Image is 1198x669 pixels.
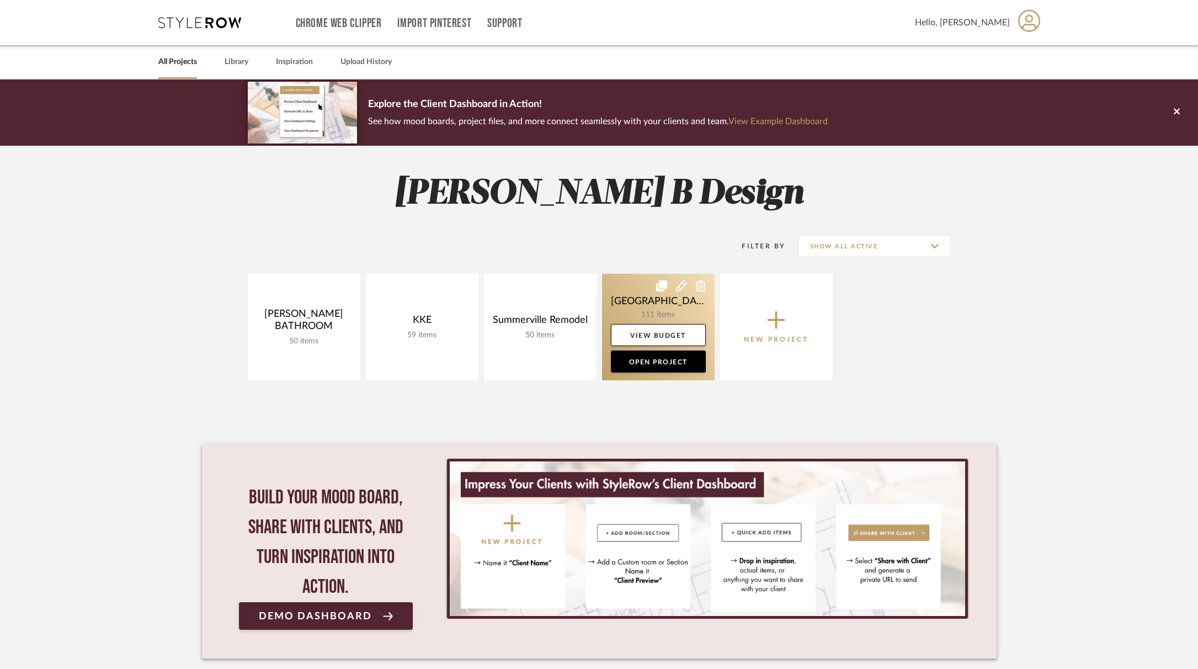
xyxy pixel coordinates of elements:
[368,114,828,129] p: See how mood boards, project files, and more connect seamlessly with your clients and team.
[259,611,372,622] span: Demo Dashboard
[375,331,470,340] div: 59 items
[202,173,997,215] h2: [PERSON_NAME] B Design
[239,483,413,602] div: Build your mood board, share with clients, and turn inspiration into action.
[728,241,786,252] div: Filter By
[487,19,522,28] a: Support
[397,19,471,28] a: Import Pinterest
[611,324,706,346] a: View Budget
[368,96,828,114] p: Explore the Client Dashboard in Action!
[493,331,588,340] div: 50 items
[276,55,313,70] a: Inspiration
[375,314,470,331] div: KKE
[611,351,706,373] a: Open Project
[239,602,413,630] a: Demo Dashboard
[720,274,833,380] button: New Project
[450,461,965,616] img: StyleRow_Client_Dashboard_Banner__1_.png
[340,55,392,70] a: Upload History
[248,82,357,143] img: d5d033c5-7b12-40c2-a960-1ecee1989c38.png
[915,16,1010,29] span: Hello, [PERSON_NAME]
[728,117,828,126] a: View Example Dashboard
[257,337,352,346] div: 50 items
[296,19,382,28] a: Chrome Web Clipper
[225,55,248,70] a: Library
[446,459,968,619] div: 0
[257,308,352,337] div: [PERSON_NAME] BATHROOM
[744,334,808,345] p: New Project
[493,314,588,331] div: Summerville Remodel
[158,55,197,70] a: All Projects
